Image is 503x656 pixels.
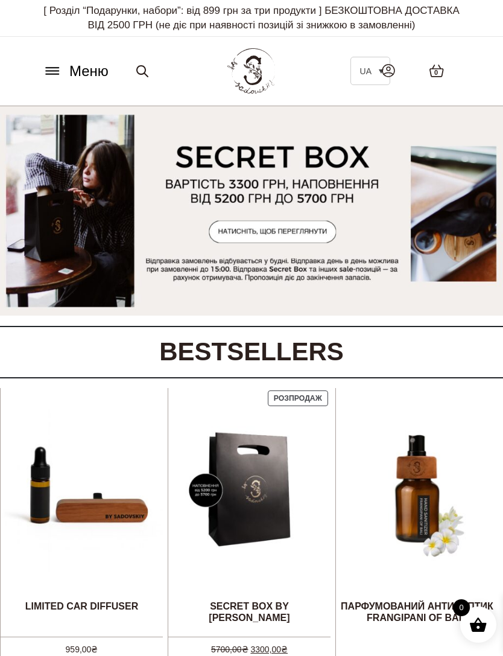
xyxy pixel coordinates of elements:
img: ПАРФУМОВАНИЙ АНТИСЕПТИК FRANGIPANI OF BALI [336,409,498,572]
a: LIMITED CAR DIFFUSER LIMITED CAR DIFFUSER [1,388,163,637]
img: BY SADOVSKIY [227,48,276,94]
button: Меню [39,60,112,83]
a: UA [350,57,390,85]
div: ПАРФУМОВАНИЙ АНТИСЕПТИК FRANGIPANI OF BALI [336,600,498,625]
span: Розпродаж [274,394,322,403]
span: 0 [434,68,438,78]
a: SECRET BOX BY SADOVSKIY SECRET BOX BY [PERSON_NAME] [168,388,331,637]
img: LIMITED CAR DIFFUSER [1,409,163,572]
span: Меню [69,60,109,82]
span: 5700,00 [211,645,248,654]
span: 0 [453,599,470,616]
span: UA [360,66,372,76]
div: SECRET BOX BY [PERSON_NAME] [168,600,331,625]
a: 0 [417,52,457,90]
span: ₴ [281,645,288,654]
span: ₴ [242,645,248,654]
img: SECRET BOX BY SADOVSKIY [168,409,331,572]
span: ₴ [91,645,98,654]
div: LIMITED CAR DIFFUSER [1,600,163,625]
span: 3300,00 [250,645,288,654]
span: 959,00 [66,645,98,654]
